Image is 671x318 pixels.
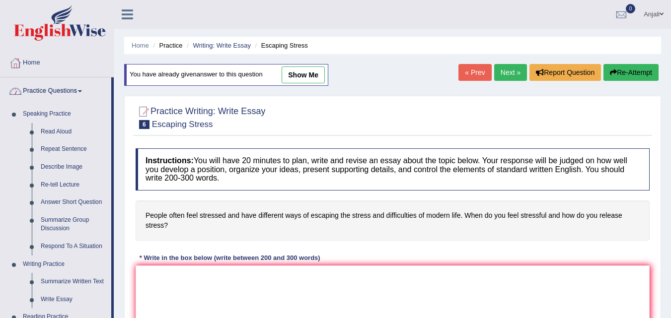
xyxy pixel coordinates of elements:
div: You have already given answer to this question [124,64,328,86]
span: 6 [139,120,149,129]
a: Read Aloud [36,123,111,141]
a: show me [282,66,325,83]
a: « Prev [458,64,491,81]
a: Repeat Sentence [36,140,111,158]
div: * Write in the box below (write between 200 and 300 words) [136,253,324,262]
a: Summarize Written Text [36,273,111,291]
a: Respond To A Situation [36,238,111,255]
b: Instructions: [146,156,194,165]
span: 0 [626,4,636,13]
a: Re-tell Lecture [36,176,111,194]
a: Writing Practice [18,255,111,273]
button: Re-Attempt [603,64,659,81]
small: Escaping Stress [152,120,213,129]
a: Write Essay [36,291,111,309]
a: Answer Short Question [36,193,111,211]
button: Report Question [529,64,601,81]
a: Next » [494,64,527,81]
a: Home [0,49,114,74]
a: Writing: Write Essay [193,42,251,49]
a: Speaking Practice [18,105,111,123]
li: Escaping Stress [253,41,308,50]
a: Practice Questions [0,77,111,102]
li: Practice [150,41,182,50]
h2: Practice Writing: Write Essay [136,104,265,129]
h4: You will have 20 minutes to plan, write and revise an essay about the topic below. Your response ... [136,148,650,191]
a: Home [132,42,149,49]
a: Describe Image [36,158,111,176]
h4: People often feel stressed and have different ways of escaping the stress and difficulties of mod... [136,200,650,241]
a: Summarize Group Discussion [36,211,111,238]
